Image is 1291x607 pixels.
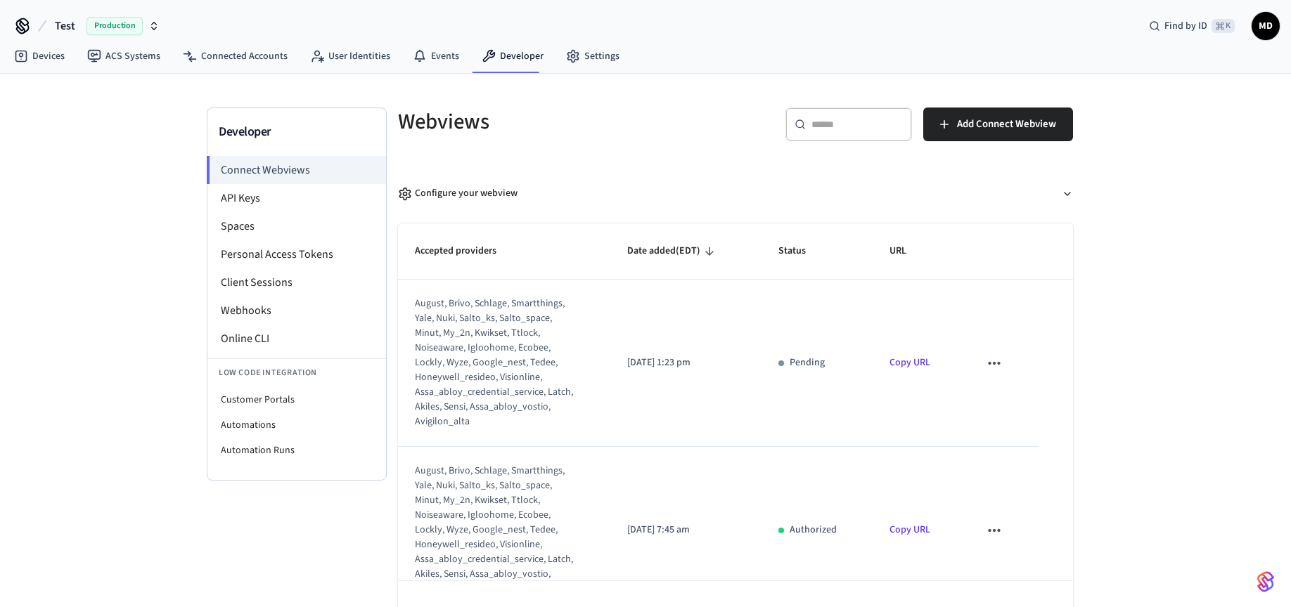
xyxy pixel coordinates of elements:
[398,107,727,136] h5: Webviews
[207,212,386,240] li: Spaces
[790,355,825,370] p: Pending
[889,523,930,537] a: Copy URL
[555,44,631,69] a: Settings
[402,44,470,69] a: Events
[957,115,1056,133] span: Add Connect Webview
[207,240,386,268] li: Personal Access Tokens
[790,523,837,537] p: Authorized
[415,464,576,596] div: august, brivo, schlage, smartthings, yale, nuki, salto_ks, salto_space, minut, my_2n, kwikset, tt...
[207,438,386,463] li: Automation Runs
[76,44,172,69] a: ACS Systems
[889,240,925,262] span: URL
[207,358,386,387] li: Low Code Integration
[55,18,75,34] span: Test
[415,240,515,262] span: Accepted providers
[1257,570,1274,593] img: SeamLogoGradient.69752ec5.svg
[627,355,745,370] p: [DATE] 1:23 pm
[299,44,402,69] a: User Identities
[1252,12,1280,40] button: MD
[1138,13,1246,39] div: Find by ID⌘ K
[207,184,386,212] li: API Keys
[923,107,1073,141] button: Add Connect Webview
[207,296,386,325] li: Webhooks
[415,296,576,429] div: august, brivo, schlage, smartthings, yale, nuki, salto_ks, salto_space, minut, my_2n, kwikset, tt...
[207,156,386,184] li: Connect Webviews
[207,325,386,353] li: Online CLI
[1164,19,1207,33] span: Find by ID
[627,240,719,262] span: Date added(EDT)
[627,523,745,537] p: [DATE] 7:45 am
[778,240,824,262] span: Status
[172,44,299,69] a: Connected Accounts
[207,387,386,412] li: Customer Portals
[398,175,1073,212] button: Configure your webview
[889,355,930,370] a: Copy URL
[3,44,76,69] a: Devices
[1253,13,1278,39] span: MD
[398,186,518,201] div: Configure your webview
[470,44,555,69] a: Developer
[86,17,143,35] span: Production
[1212,19,1235,33] span: ⌘ K
[207,268,386,296] li: Client Sessions
[219,122,375,142] h3: Developer
[207,412,386,438] li: Automations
